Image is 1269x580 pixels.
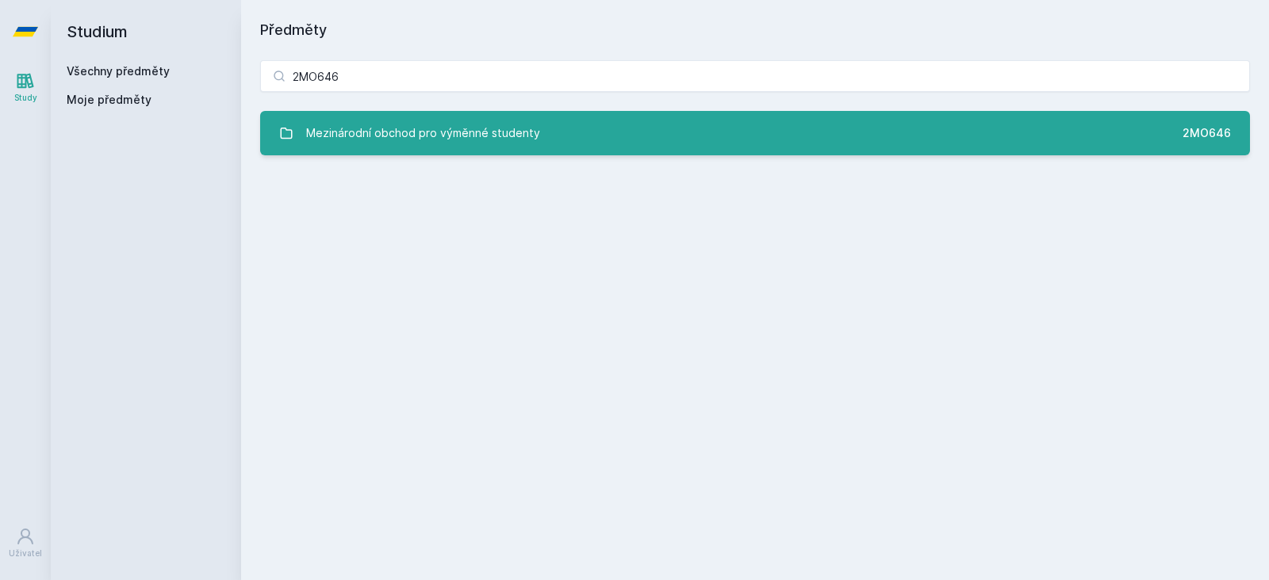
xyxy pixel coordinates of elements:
a: Všechny předměty [67,64,170,78]
a: Uživatel [3,519,48,567]
div: Uživatel [9,548,42,559]
div: Study [14,92,37,104]
span: Moje předměty [67,92,151,108]
a: Mezinárodní obchod pro výměnné studenty 2MO646 [260,111,1250,155]
input: Název nebo ident předmětu… [260,60,1250,92]
div: Mezinárodní obchod pro výměnné studenty [306,117,540,149]
a: Study [3,63,48,112]
div: 2MO646 [1183,125,1231,141]
h1: Předměty [260,19,1250,41]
